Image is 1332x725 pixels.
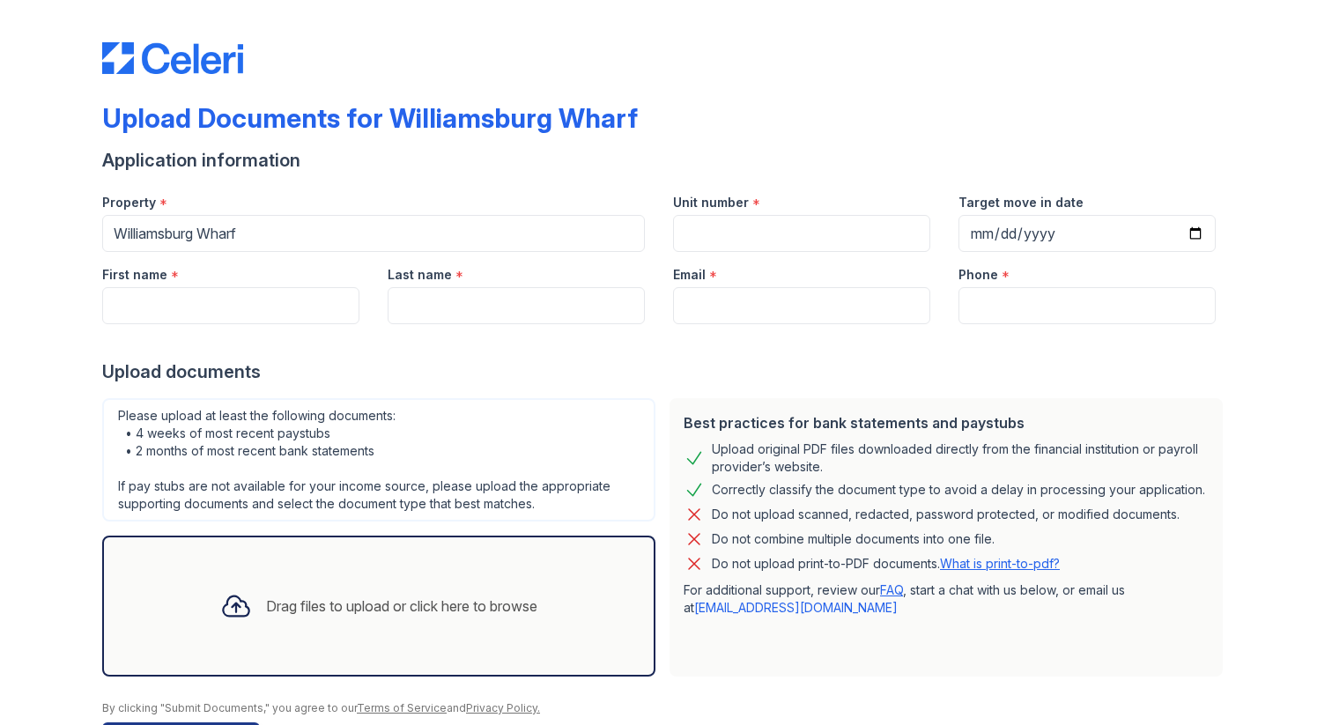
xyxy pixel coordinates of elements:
[673,194,749,211] label: Unit number
[673,266,706,284] label: Email
[102,359,1230,384] div: Upload documents
[880,582,903,597] a: FAQ
[466,701,540,714] a: Privacy Policy.
[388,266,452,284] label: Last name
[102,42,243,74] img: CE_Logo_Blue-a8612792a0a2168367f1c8372b55b34899dd931a85d93a1a3d3e32e68fde9ad4.png
[102,102,638,134] div: Upload Documents for Williamsburg Wharf
[694,600,898,615] a: [EMAIL_ADDRESS][DOMAIN_NAME]
[958,266,998,284] label: Phone
[712,479,1205,500] div: Correctly classify the document type to avoid a delay in processing your application.
[684,581,1209,617] p: For additional support, review our , start a chat with us below, or email us at
[684,412,1209,433] div: Best practices for bank statements and paystubs
[712,555,1060,573] p: Do not upload print-to-PDF documents.
[102,398,655,522] div: Please upload at least the following documents: • 4 weeks of most recent paystubs • 2 months of m...
[102,266,167,284] label: First name
[940,556,1060,571] a: What is print-to-pdf?
[357,701,447,714] a: Terms of Service
[712,504,1180,525] div: Do not upload scanned, redacted, password protected, or modified documents.
[266,596,537,617] div: Drag files to upload or click here to browse
[712,440,1209,476] div: Upload original PDF files downloaded directly from the financial institution or payroll provider’...
[102,701,1230,715] div: By clicking "Submit Documents," you agree to our and
[958,194,1084,211] label: Target move in date
[102,148,1230,173] div: Application information
[102,194,156,211] label: Property
[712,529,995,550] div: Do not combine multiple documents into one file.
